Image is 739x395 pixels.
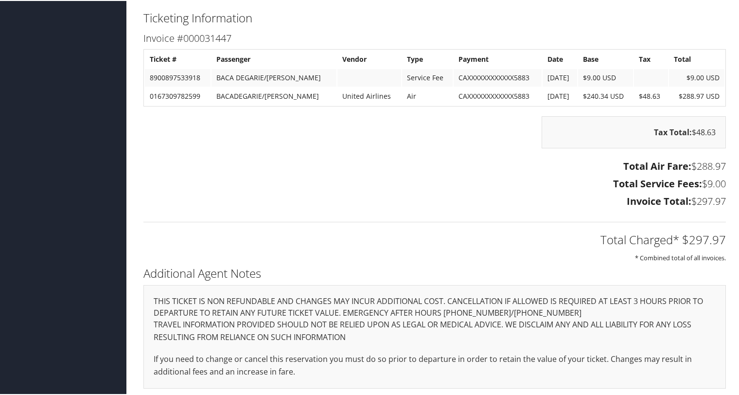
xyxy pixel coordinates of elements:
h2: Total Charged* $297.97 [143,231,726,247]
p: TRAVEL INFORMATION PROVIDED SHOULD NOT BE RELIED UPON AS LEGAL OR MEDICAL ADVICE. WE DISCLAIM ANY... [154,318,716,342]
td: $9.00 USD [578,68,633,86]
th: Date [543,50,577,67]
th: Ticket # [145,50,211,67]
td: $9.00 USD [669,68,724,86]
th: Vendor [337,50,401,67]
td: $48.63 [634,87,668,104]
td: BACADEGARIE/[PERSON_NAME] [211,87,336,104]
th: Payment [454,50,542,67]
h2: Ticketing Information [143,9,726,25]
h3: $288.97 [143,159,726,172]
th: Passenger [211,50,336,67]
th: Type [402,50,453,67]
th: Base [578,50,633,67]
td: United Airlines [337,87,401,104]
strong: Invoice Total: [627,194,691,207]
td: CAXXXXXXXXXXXX5883 [454,68,542,86]
small: * Combined total of all invoices. [635,252,726,261]
strong: Total Service Fees: [613,176,702,189]
strong: Total Air Fare: [623,159,691,172]
h3: Invoice #000031447 [143,31,726,44]
td: 8900897533918 [145,68,211,86]
th: Total [669,50,724,67]
td: [DATE] [543,87,577,104]
h3: $297.97 [143,194,726,207]
td: 0167309782599 [145,87,211,104]
div: $48.63 [542,115,726,147]
td: $240.34 USD [578,87,633,104]
h3: $9.00 [143,176,726,190]
td: $288.97 USD [669,87,724,104]
h2: Additional Agent Notes [143,264,726,281]
strong: Tax Total: [654,126,692,137]
td: [DATE] [543,68,577,86]
td: Service Fee [402,68,453,86]
th: Tax [634,50,668,67]
p: If you need to change or cancel this reservation you must do so prior to departure in order to re... [154,352,716,377]
td: Air [402,87,453,104]
div: THIS TICKET IS NON REFUNDABLE AND CHANGES MAY INCUR ADDITIONAL COST. CANCELLATION IF ALLOWED IS R... [143,284,726,387]
td: CAXXXXXXXXXXXX5883 [454,87,542,104]
td: BACA DEGARIE/[PERSON_NAME] [211,68,336,86]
